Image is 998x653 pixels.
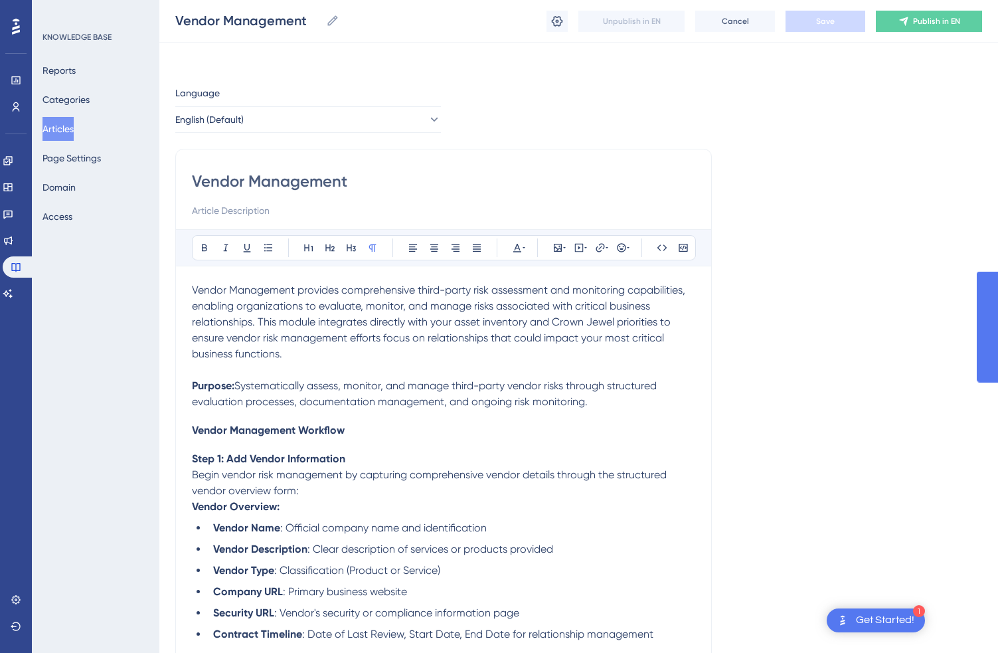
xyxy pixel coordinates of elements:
button: Unpublish in EN [578,11,685,32]
span: : Primary business website [283,585,407,598]
span: : Vendor's security or compliance information page [274,606,519,619]
input: Article Title [192,171,695,192]
span: Publish in EN [913,16,960,27]
button: Access [42,205,72,229]
div: 1 [913,605,925,617]
input: Article Name [175,11,321,30]
span: Systematically assess, monitor, and manage third-party vendor risks through structured evaluation... [192,379,659,408]
strong: Vendor Description [213,543,307,555]
button: Save [786,11,865,32]
span: Language [175,85,220,101]
strong: Vendor Type [213,564,274,577]
div: KNOWLEDGE BASE [42,32,112,43]
span: Cancel [722,16,749,27]
button: Publish in EN [876,11,982,32]
span: Begin vendor risk management by capturing comprehensive vendor details through the structured ven... [192,468,669,497]
button: Categories [42,88,90,112]
button: Reports [42,58,76,82]
div: Open Get Started! checklist, remaining modules: 1 [827,608,925,632]
span: : Clear description of services or products provided [307,543,553,555]
strong: Security URL [213,606,274,619]
button: Page Settings [42,146,101,170]
button: Articles [42,117,74,141]
strong: Step 1: Add Vendor Information [192,452,345,465]
span: Vendor Management provides comprehensive third-party risk assessment and monitoring capabilities,... [192,284,688,360]
span: Vendor Management Workflow [192,424,345,436]
strong: Contract Timeline [213,628,302,640]
span: : Official company name and identification [280,521,487,534]
span: : Date of Last Review, Start Date, End Date for relationship management [302,628,653,640]
span: Unpublish in EN [603,16,661,27]
strong: Vendor Overview: [192,500,280,513]
strong: Purpose: [192,379,234,392]
span: English (Default) [175,112,244,128]
div: Get Started! [856,613,914,628]
span: Save [816,16,835,27]
input: Article Description [192,203,695,219]
span: : Classification (Product or Service) [274,564,440,577]
img: launcher-image-alternative-text [835,612,851,628]
button: English (Default) [175,106,441,133]
strong: Company URL [213,585,283,598]
iframe: UserGuiding AI Assistant Launcher [942,601,982,640]
button: Domain [42,175,76,199]
strong: Vendor Name [213,521,280,534]
button: Cancel [695,11,775,32]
